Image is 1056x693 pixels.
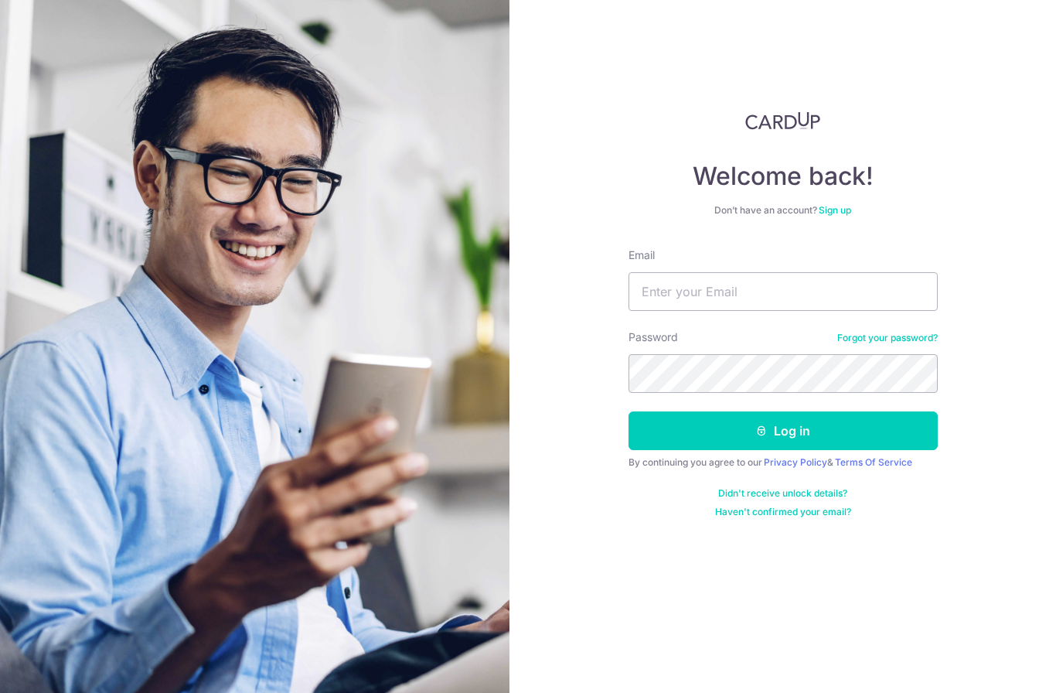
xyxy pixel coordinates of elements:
a: Forgot your password? [837,332,938,344]
div: By continuing you agree to our & [628,456,938,469]
label: Email [628,247,655,263]
a: Privacy Policy [764,456,827,468]
h4: Welcome back! [628,161,938,192]
input: Enter your Email [628,272,938,311]
a: Didn't receive unlock details? [718,487,847,500]
label: Password [628,329,678,345]
a: Sign up [819,204,851,216]
button: Log in [628,411,938,450]
img: CardUp Logo [745,111,821,130]
a: Haven't confirmed your email? [715,506,851,518]
a: Terms Of Service [835,456,912,468]
div: Don’t have an account? [628,204,938,217]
